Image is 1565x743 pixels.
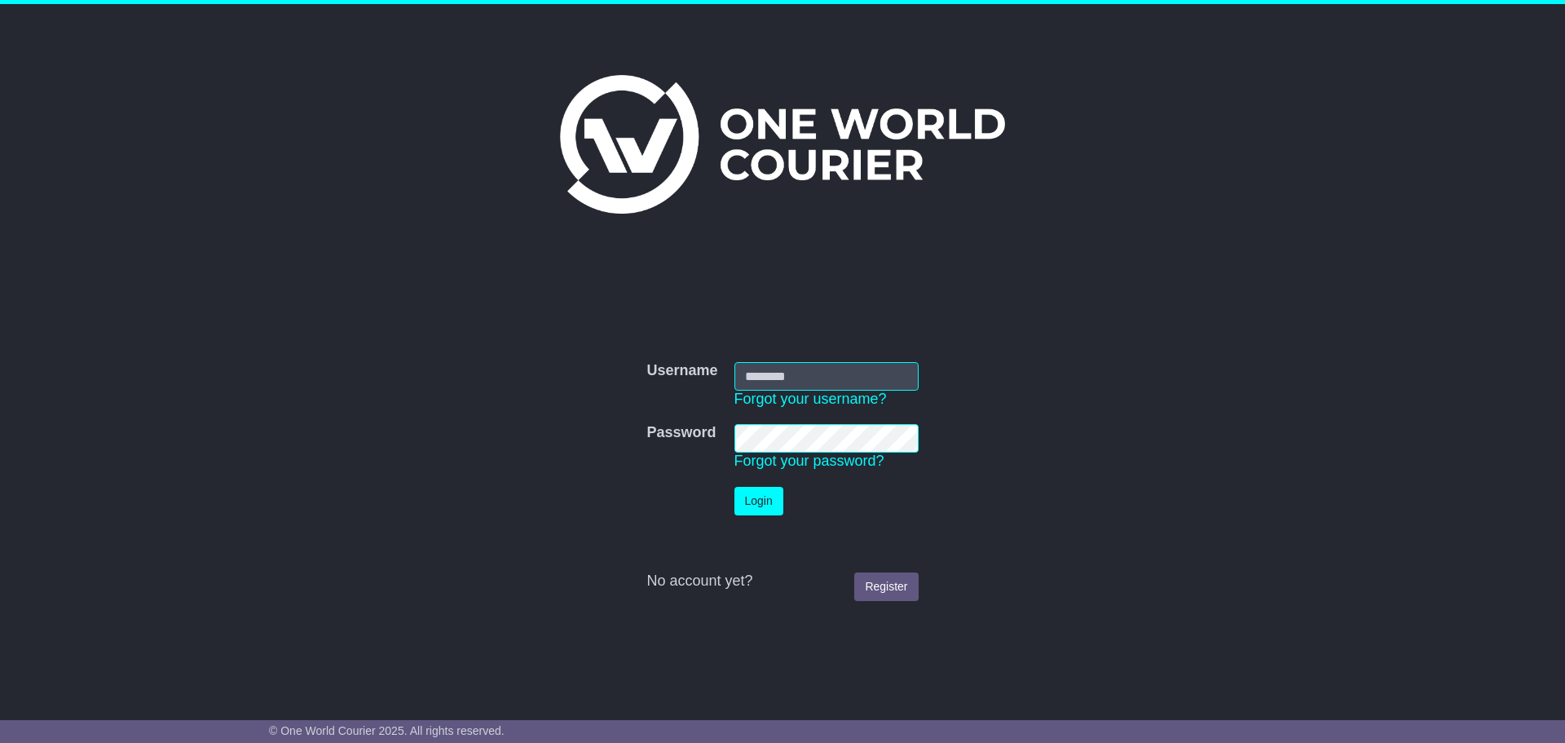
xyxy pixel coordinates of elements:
div: No account yet? [646,573,918,590]
img: One World [560,75,1005,214]
label: Password [646,424,716,442]
a: Forgot your username? [734,391,887,407]
span: © One World Courier 2025. All rights reserved. [269,724,505,737]
button: Login [734,487,783,515]
label: Username [646,362,717,380]
a: Forgot your password? [734,453,884,469]
a: Register [854,573,918,601]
